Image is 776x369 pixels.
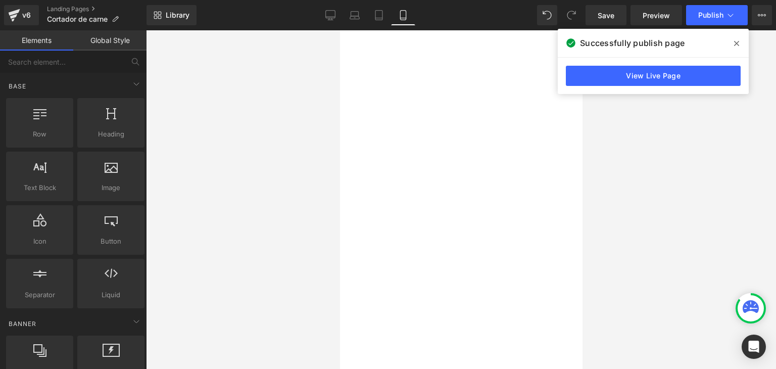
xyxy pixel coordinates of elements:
span: Save [598,10,614,21]
span: Library [166,11,189,20]
span: Icon [9,236,70,247]
span: Text Block [9,182,70,193]
a: v6 [4,5,39,25]
span: Cortador de carne [47,15,108,23]
a: Laptop [343,5,367,25]
span: Liquid [80,290,141,300]
button: Redo [561,5,581,25]
span: Image [80,182,141,193]
div: v6 [20,9,33,22]
span: Heading [80,129,141,140]
span: Button [80,236,141,247]
div: Open Intercom Messenger [742,335,766,359]
button: Publish [686,5,748,25]
a: Desktop [318,5,343,25]
a: Mobile [391,5,415,25]
span: Successfully publish page [580,37,685,49]
a: New Library [147,5,197,25]
a: Tablet [367,5,391,25]
button: Undo [537,5,557,25]
span: Base [8,81,27,91]
span: Publish [698,11,723,19]
a: Preview [630,5,682,25]
span: Separator [9,290,70,300]
span: Banner [8,319,37,329]
a: Landing Pages [47,5,147,13]
a: Global Style [73,30,147,51]
span: Row [9,129,70,140]
button: More [752,5,772,25]
a: View Live Page [566,66,741,86]
span: Preview [643,10,670,21]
